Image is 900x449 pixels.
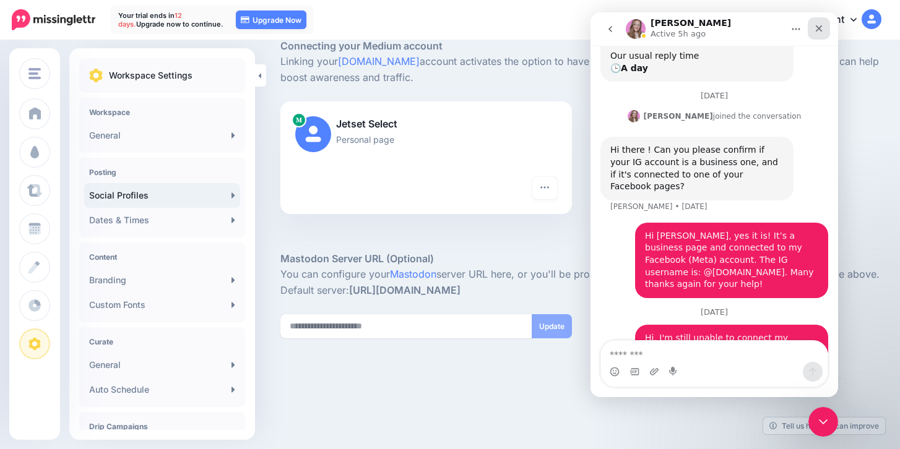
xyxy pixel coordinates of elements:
strong: [URL][DOMAIN_NAME] [349,284,461,296]
h4: Content [89,252,235,262]
h4: Workspace [89,108,235,117]
p: Linking your account activates the option to have your blog posts re-published on Medium. Doing t... [280,54,881,86]
a: Auto Schedule [84,377,240,402]
a: Custom Fonts [84,293,240,317]
iframe: Intercom live chat [591,12,838,397]
a: Branding [84,268,240,293]
span: 12 days. [118,11,182,28]
button: Update [532,314,572,338]
a: Upgrade Now [236,11,306,29]
h5: Mastodon Server URL (Optional) [280,251,881,267]
img: settings.png [89,69,103,82]
p: You can configure your server URL here, or you'll be prompted to enter it when adding a new Masto... [280,267,881,299]
p: Your trial ends in Upgrade now to continue. [118,11,223,28]
a: Tell us how we can improve [763,417,885,434]
h5: Connecting your Medium account [280,38,881,54]
a: Social Profiles [84,183,240,208]
img: Missinglettr [12,9,95,30]
a: General [84,123,240,148]
h4: Curate [89,337,235,346]
p: Personal page [295,132,557,147]
a: [DOMAIN_NAME] [338,55,420,67]
a: Mastodon [390,268,436,280]
iframe: Intercom live chat [808,407,838,437]
img: user_default_image.png [295,116,331,152]
p: Jetset Select [295,116,557,132]
a: My Account [775,5,881,35]
a: General [84,353,240,377]
p: Workspace Settings [109,68,193,83]
h4: Posting [89,168,235,177]
img: menu.png [28,68,41,79]
h4: Drip Campaigns [89,422,235,431]
a: Dates & Times [84,208,240,233]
